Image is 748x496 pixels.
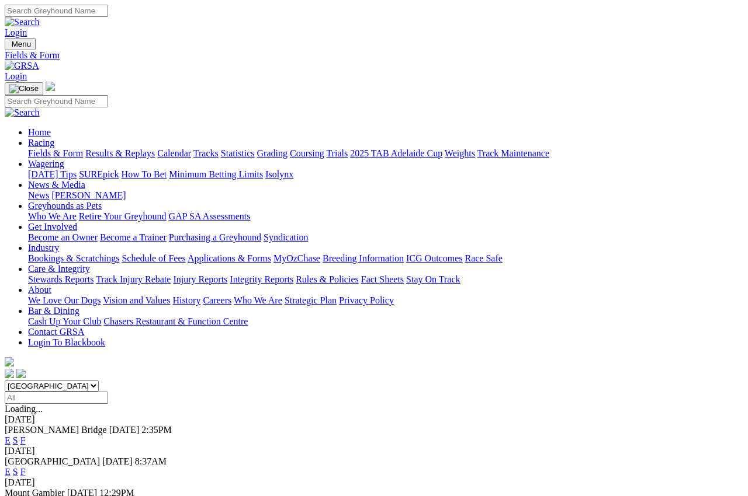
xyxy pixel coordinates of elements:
[5,50,743,61] a: Fields & Form
[28,180,85,190] a: News & Media
[5,392,108,404] input: Select date
[406,274,460,284] a: Stay On Track
[264,232,308,242] a: Syndication
[5,17,40,27] img: Search
[5,107,40,118] img: Search
[79,169,119,179] a: SUREpick
[51,190,126,200] a: [PERSON_NAME]
[296,274,359,284] a: Rules & Policies
[102,456,133,466] span: [DATE]
[28,148,743,159] div: Racing
[28,295,743,306] div: About
[28,306,79,316] a: Bar & Dining
[285,295,337,305] a: Strategic Plan
[28,211,77,221] a: Who We Are
[221,148,255,158] a: Statistics
[5,425,107,435] span: [PERSON_NAME] Bridge
[203,295,231,305] a: Careers
[28,253,119,263] a: Bookings & Scratchings
[230,274,293,284] a: Integrity Reports
[5,357,14,366] img: logo-grsa-white.png
[361,274,404,284] a: Fact Sheets
[5,38,36,50] button: Toggle navigation
[28,127,51,137] a: Home
[28,316,743,327] div: Bar & Dining
[28,159,64,169] a: Wagering
[103,295,170,305] a: Vision and Values
[28,337,105,347] a: Login To Blackbook
[5,404,43,414] span: Loading...
[28,190,743,201] div: News & Media
[5,61,39,71] img: GRSA
[5,95,108,107] input: Search
[445,148,475,158] a: Weights
[28,138,54,148] a: Racing
[406,253,462,263] a: ICG Outcomes
[323,253,404,263] a: Breeding Information
[12,40,31,48] span: Menu
[13,467,18,477] a: S
[350,148,442,158] a: 2025 TAB Adelaide Cup
[28,169,743,180] div: Wagering
[28,295,101,305] a: We Love Our Dogs
[122,169,167,179] a: How To Bet
[257,148,288,158] a: Grading
[103,316,248,326] a: Chasers Restaurant & Function Centre
[28,232,98,242] a: Become an Owner
[79,211,167,221] a: Retire Your Greyhound
[273,253,320,263] a: MyOzChase
[46,82,55,91] img: logo-grsa-white.png
[20,435,26,445] a: F
[141,425,172,435] span: 2:35PM
[28,148,83,158] a: Fields & Form
[169,169,263,179] a: Minimum Betting Limits
[5,477,743,488] div: [DATE]
[169,232,261,242] a: Purchasing a Greyhound
[5,369,14,378] img: facebook.svg
[28,243,59,253] a: Industry
[28,201,102,211] a: Greyhounds as Pets
[20,467,26,477] a: F
[28,264,90,274] a: Care & Integrity
[169,211,251,221] a: GAP SA Assessments
[135,456,167,466] span: 8:37AM
[5,5,108,17] input: Search
[109,425,140,435] span: [DATE]
[290,148,324,158] a: Coursing
[193,148,219,158] a: Tracks
[28,190,49,200] a: News
[28,222,77,232] a: Get Involved
[96,274,171,284] a: Track Injury Rebate
[5,414,743,425] div: [DATE]
[339,295,394,305] a: Privacy Policy
[28,327,84,337] a: Contact GRSA
[234,295,282,305] a: Who We Are
[265,169,293,179] a: Isolynx
[28,232,743,243] div: Get Involved
[5,435,11,445] a: E
[173,274,227,284] a: Injury Reports
[28,253,743,264] div: Industry
[9,84,39,93] img: Close
[28,316,101,326] a: Cash Up Your Club
[28,274,93,284] a: Stewards Reports
[28,274,743,285] div: Care & Integrity
[5,71,27,81] a: Login
[13,435,18,445] a: S
[5,467,11,477] a: E
[5,82,43,95] button: Toggle navigation
[326,148,348,158] a: Trials
[5,27,27,37] a: Login
[477,148,549,158] a: Track Maintenance
[85,148,155,158] a: Results & Replays
[5,446,743,456] div: [DATE]
[16,369,26,378] img: twitter.svg
[28,285,51,295] a: About
[188,253,271,263] a: Applications & Forms
[28,211,743,222] div: Greyhounds as Pets
[5,456,100,466] span: [GEOGRAPHIC_DATA]
[122,253,185,263] a: Schedule of Fees
[172,295,200,305] a: History
[100,232,167,242] a: Become a Trainer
